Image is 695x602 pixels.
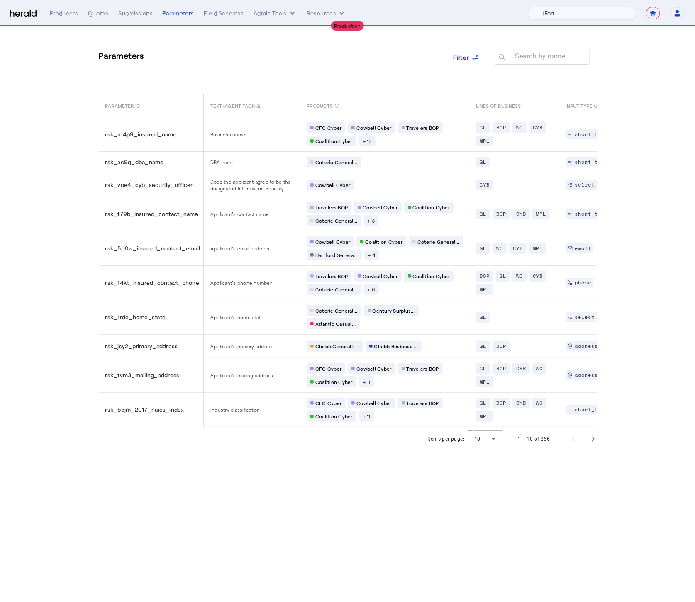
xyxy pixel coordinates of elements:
span: TEXT (Agent Facing) [210,101,293,109]
span: WC [516,124,523,131]
span: Coalition Cyber [413,273,450,279]
button: Next page [583,429,603,449]
span: MPL [536,211,546,217]
span: CYB [516,211,526,217]
span: Does the applicant agree to be the designated Information Security Contact? [210,178,293,192]
span: WC [496,245,503,252]
span: Applicant's contact name [210,211,293,217]
span: short_text [575,406,608,413]
div: Quotes [88,9,108,17]
span: WC [536,400,543,406]
span: BOP [496,124,506,131]
span: + 11 [363,413,371,420]
span: GL [480,245,486,252]
span: Coterie General... [315,217,358,224]
span: Coalition Cyber [365,238,402,245]
span: Century Surplus... [373,307,415,314]
span: rsk_tvm3_mailing_address [105,371,180,379]
mat-icon: search [495,53,509,63]
span: GL [500,273,506,279]
span: CYB [513,245,523,252]
mat-icon: info_outline [594,101,599,110]
span: CFC Cyber [315,365,341,372]
span: Travelers BOP [315,204,348,211]
span: Cowbell Cyber [363,204,397,211]
div: Production [331,21,364,31]
span: Travelers BOP [407,124,439,131]
span: Coterie General... [315,307,358,314]
span: address [575,372,598,379]
div: Producers [50,9,78,17]
span: Coterie General... [417,238,460,245]
span: DBA name [210,159,293,165]
span: CFC Cyber [315,124,341,131]
span: BOP [496,343,506,350]
mat-icon: info_outline [335,101,340,110]
span: + 11 [363,379,371,385]
span: CYB [533,273,543,279]
button: internal dropdown menu [254,9,297,17]
span: Chubb Business ... [374,343,418,350]
span: Applicant's email address [210,245,293,252]
span: rsk_m4p9_insured_name [105,130,177,138]
span: PRODUCTS [307,101,333,109]
span: Cowbell Cyber [356,124,391,131]
img: Herald Logo [10,10,37,17]
span: address [575,343,598,350]
span: Industry classification [210,406,293,413]
span: MPL [480,138,490,144]
span: short_text [575,211,608,217]
span: Travelers BOP [407,400,439,406]
span: Applicant's phone number [210,279,293,286]
span: MPL [533,245,543,252]
span: rsk_t79b_insured_contact_name [105,210,198,218]
span: Coterie General... [315,159,358,165]
span: rsk_jsy2_primary_address [105,342,178,350]
div: Parameters [163,9,194,17]
span: WC [516,273,523,279]
div: 1 – 10 of 866 [517,435,550,443]
span: MPL [480,379,490,385]
span: Applicant's primary address [210,343,293,350]
h3: Parameters [99,50,144,74]
span: rsk_5p6w_insured_contact_email [105,244,200,252]
span: + 6 [368,286,376,293]
span: BOP [480,273,490,279]
span: CYB [516,365,526,372]
span: rsk_ac9g_dba_name [105,158,164,166]
span: Cowbell Cyber [356,365,391,372]
button: Filter [446,50,486,65]
span: Applicant's home state [210,314,293,320]
span: Travelers BOP [315,273,348,279]
span: + 4 [368,252,376,258]
span: MPL [480,286,490,293]
span: Cowbell Cyber [363,273,397,279]
span: select_one [575,314,608,320]
span: Cowbell Cyber [315,182,350,188]
span: Filter [453,53,470,62]
span: GL [480,314,486,320]
span: short_text [575,159,608,165]
span: GL [480,159,486,165]
span: Hartford Genera... [315,252,358,258]
span: PARAMETER ID [105,101,140,109]
span: Coalition Cyber [315,138,353,144]
span: rsk_1rdc_home_state [105,313,166,321]
span: INPUT TYPE [566,101,593,109]
span: select_one [575,182,608,188]
span: WC [536,365,543,372]
span: GL [480,343,486,350]
span: phone [575,279,591,286]
span: GL [480,400,486,406]
span: + 3 [368,217,375,224]
span: BOP [496,365,506,372]
span: Business name [210,131,293,138]
span: rsk_14kt_insured_contact_phone [105,279,200,287]
span: Atlantic Casual... [315,320,356,327]
span: Applicant's mailing address [210,372,293,379]
span: rsk_b3jm_2017_naics_index [105,405,184,414]
div: Items per page: [427,435,464,443]
span: GL [480,211,486,217]
span: Coalition Cyber [413,204,450,211]
span: Cowbell Cyber [315,238,350,245]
